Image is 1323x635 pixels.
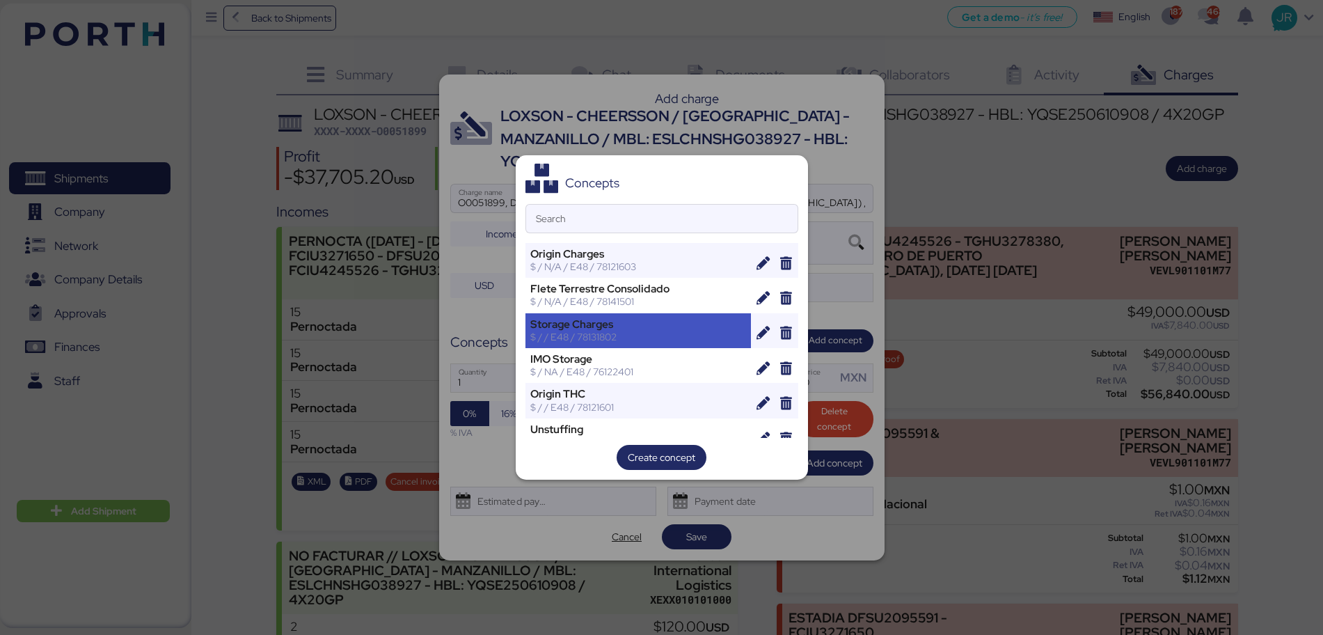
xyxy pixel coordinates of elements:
div: $ / N/A / E48 / 78141501 [530,295,747,308]
div: Flete Terrestre Consolidado [530,283,747,295]
div: $ / / E48 / 78121601 [530,401,747,414]
div: Unstuffing [530,423,747,436]
div: Concepts [565,177,619,189]
div: Origin THC [530,388,747,400]
input: Search [526,205,798,233]
span: Create concept [628,449,695,466]
div: $ / N/A / E48 / 78121603 [530,260,747,273]
div: $ / T/CBM / E48 / 78131802 [530,436,747,448]
div: Storage Charges [530,318,747,331]
div: Origin Charges [530,248,747,260]
div: $ / NA / E48 / 76122401 [530,366,747,378]
div: IMO Storage [530,353,747,366]
div: $ / / E48 / 78131802 [530,331,747,343]
button: Create concept [617,445,706,470]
